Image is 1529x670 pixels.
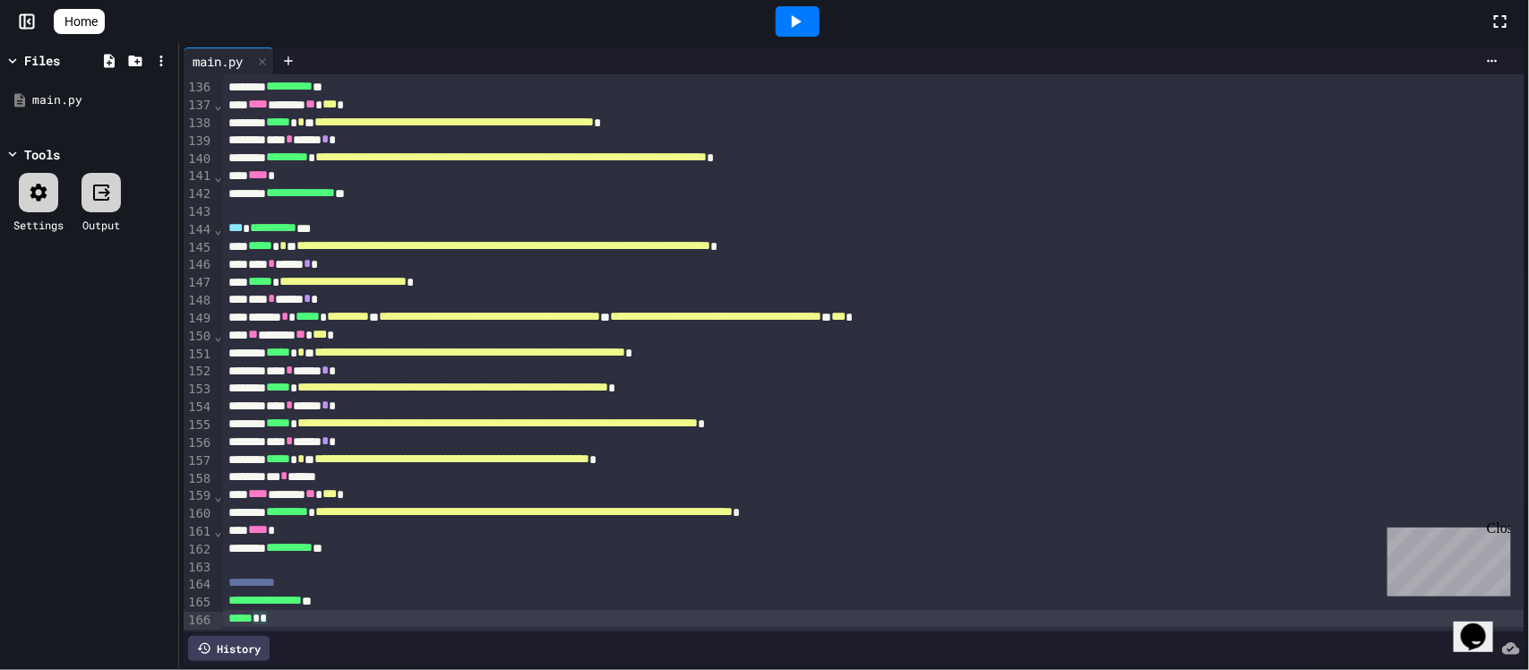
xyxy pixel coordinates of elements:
span: Fold line [213,329,222,343]
span: Fold line [213,169,222,184]
div: 141 [184,167,213,185]
div: 147 [184,274,213,292]
span: Fold line [213,489,222,503]
div: main.py [184,52,252,71]
div: 143 [184,203,213,221]
div: 139 [184,133,213,150]
div: 158 [184,470,213,488]
span: Fold line [213,98,222,112]
div: 137 [184,97,213,115]
div: 145 [184,239,213,257]
div: 150 [184,328,213,346]
div: 161 [184,523,213,541]
div: 144 [184,221,213,239]
span: Home [64,13,98,30]
div: 153 [184,381,213,399]
div: 162 [184,541,213,559]
iframe: chat widget [1454,598,1511,652]
div: 165 [184,594,213,612]
div: 163 [184,559,213,577]
div: 146 [184,256,213,274]
div: Files [24,51,60,70]
div: History [188,636,270,661]
div: Output [82,217,120,233]
div: 140 [184,150,213,168]
div: 152 [184,363,213,381]
a: Home [54,9,105,34]
div: main.py [32,91,172,109]
div: Chat with us now!Close [7,7,124,114]
div: Settings [13,217,64,233]
div: Tools [24,145,60,164]
div: 149 [184,310,213,328]
div: 164 [184,576,213,594]
div: 159 [184,487,213,505]
div: 166 [184,612,213,630]
span: Fold line [213,222,222,236]
div: 151 [184,346,213,364]
div: main.py [184,47,274,74]
div: 138 [184,115,213,133]
div: 148 [184,292,213,310]
div: 160 [184,505,213,523]
div: 142 [184,185,213,203]
iframe: chat widget [1380,520,1511,597]
div: 157 [184,452,213,470]
div: 155 [184,417,213,434]
span: Fold line [213,524,222,538]
div: 136 [184,79,213,97]
div: 156 [184,434,213,452]
div: 154 [184,399,213,417]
